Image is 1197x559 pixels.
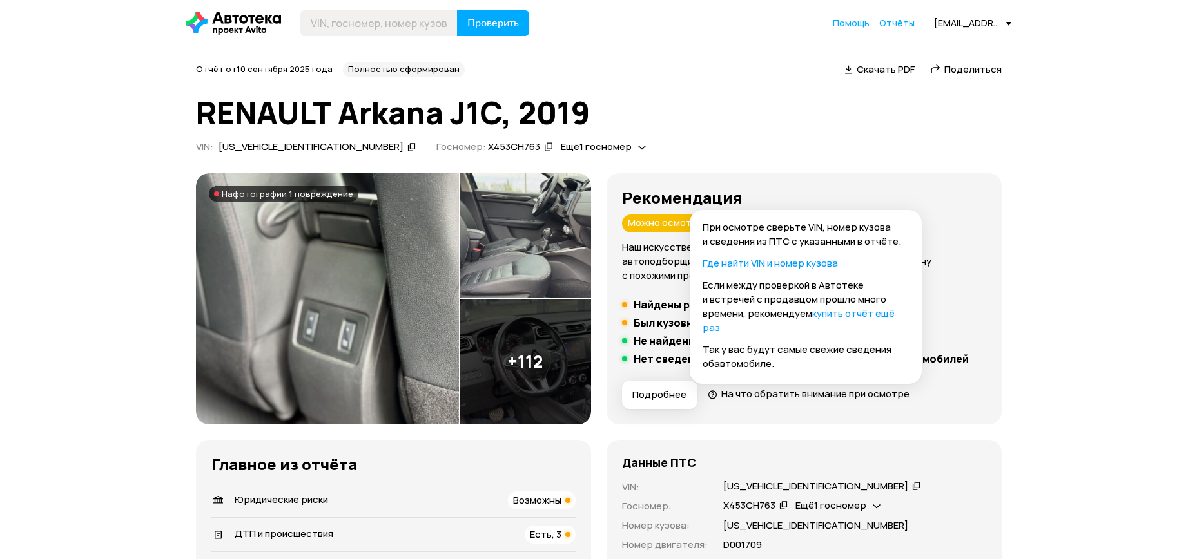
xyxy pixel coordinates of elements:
a: На что обратить внимание при осмотре [708,387,910,401]
div: [US_VEHICLE_IDENTIFICATION_NUMBER] [723,480,908,493]
span: Помощь [833,17,870,29]
h5: Не найдены ограничения на регистрацию [634,334,857,347]
div: Полностью сформирован [343,62,465,77]
span: Юридические риски [235,493,328,506]
p: [US_VEHICLE_IDENTIFICATION_NUMBER] [723,518,908,533]
h1: RENAULT Arkana J1C, 2019 [196,95,1002,130]
p: При осмотре сверьте VIN, номер кузова и сведения из ПТС с указанными в отчёте. [703,220,909,249]
a: Где найти VIN и номер кузова [703,256,838,270]
p: Номер кузова : [622,518,708,533]
span: Скачать PDF [857,62,915,76]
h3: Рекомендация [622,189,986,207]
span: Госномер: [436,140,486,153]
span: Ещё 1 госномер [561,140,632,153]
span: Ещё 1 госномер [795,498,866,512]
a: Отчёты [879,17,915,30]
span: Есть, 3 [530,527,561,541]
h5: Был кузовной ремонт [634,316,748,329]
p: Так у вас будут самые свежие сведения об автомобиле . [703,343,909,371]
div: Х453СН763 [723,499,775,513]
span: Поделиться [944,62,1002,76]
div: [EMAIL_ADDRESS][DOMAIN_NAME] [934,17,1011,29]
div: Можно осмотреть [622,214,721,232]
span: На что обратить внимание при осмотре [721,387,910,401]
span: Проверить [467,18,519,28]
input: VIN, госномер, номер кузова [300,10,458,36]
span: Подробнее [632,388,686,401]
p: D001709 [723,538,762,552]
h5: Нет сведений о продаже на аукционе аварийных автомобилей [634,352,969,365]
span: Отчёт от 10 сентября 2025 года [196,63,333,75]
p: VIN : [622,480,708,494]
span: На фотографии 1 повреждение [222,189,353,199]
a: Скачать PDF [844,62,915,76]
span: VIN : [196,140,213,153]
p: Если между проверкой в Автотеке и встречей с продавцом прошло много времени, рекомендуем [703,278,909,335]
h4: Данные ПТС [622,455,696,469]
button: Подробнее [622,381,697,409]
p: Госномер : [622,499,708,513]
span: Отчёты [879,17,915,29]
button: Проверить [457,10,529,36]
a: купить отчёт ещё раз [703,307,895,334]
div: [US_VEHICLE_IDENTIFICATION_NUMBER] [219,140,404,154]
a: Поделиться [930,62,1002,76]
p: Номер двигателя : [622,538,708,552]
p: Наш искусственный интеллект смотрит на отчёт как опытный автоподборщик и диагност: изучает данные... [622,240,986,283]
a: Помощь [833,17,870,30]
h5: Найдены расчёты стоимости ремонта [634,298,840,311]
span: Возможны [513,493,561,507]
h3: Главное из отчёта [211,455,576,473]
span: ДТП и происшествия [235,527,333,540]
div: Х453СН763 [488,140,540,154]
